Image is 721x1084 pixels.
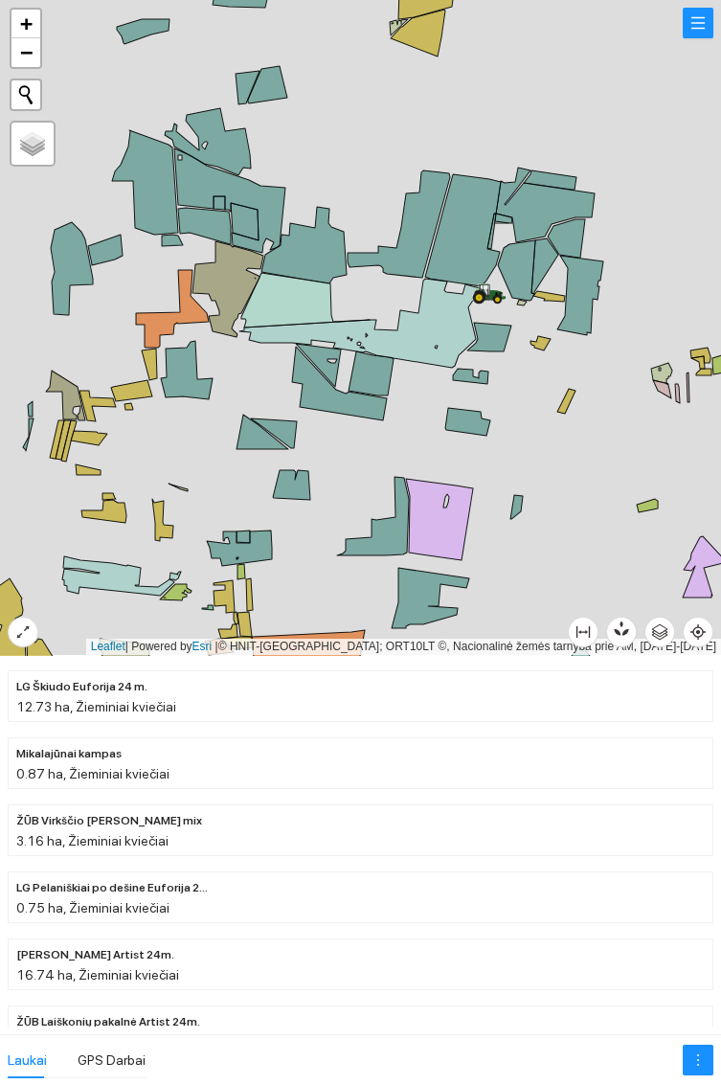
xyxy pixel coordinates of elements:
[16,833,169,848] span: 3.16 ha, Žieminiai kviečiai
[684,624,712,640] span: aim
[684,1052,712,1068] span: more
[16,745,122,763] span: Mikalajūnai kampas
[91,640,125,653] a: Leaflet
[16,1013,200,1031] span: ŽŪB Laiškonių pakalnė Artist 24m.
[11,10,40,38] a: Zoom in
[683,8,713,38] button: menu
[683,617,713,647] button: aim
[192,640,213,653] a: Esri
[11,80,40,109] button: Initiate a new search
[11,123,54,165] a: Layers
[683,1045,713,1075] button: more
[569,624,597,640] span: column-width
[16,900,169,915] span: 0.75 ha, Žieminiai kviečiai
[16,812,202,830] span: ŽŪB Virkščio Veselkiškiai mix
[8,1050,47,1071] div: Laukai
[9,624,37,640] span: expand-alt
[16,699,176,714] span: 12.73 ha, Žieminiai kviečiai
[11,38,40,67] a: Zoom out
[16,766,169,781] span: 0.87 ha, Žieminiai kviečiai
[568,617,598,647] button: column-width
[20,40,33,64] span: −
[8,617,38,647] button: expand-alt
[16,946,174,964] span: ŽŪB Kriščiūno Artist 24m.
[16,678,147,696] span: LG Škiudo Euforija 24 m.
[78,1050,146,1071] div: GPS Darbai
[215,640,218,653] span: |
[16,879,208,897] span: LG Pelaniškiai po dešine Euforija 24m.
[20,11,33,35] span: +
[86,639,721,655] div: | Powered by © HNIT-[GEOGRAPHIC_DATA]; ORT10LT ©, Nacionalinė žemės tarnyba prie AM, [DATE]-[DATE]
[16,967,179,982] span: 16.74 ha, Žieminiai kviečiai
